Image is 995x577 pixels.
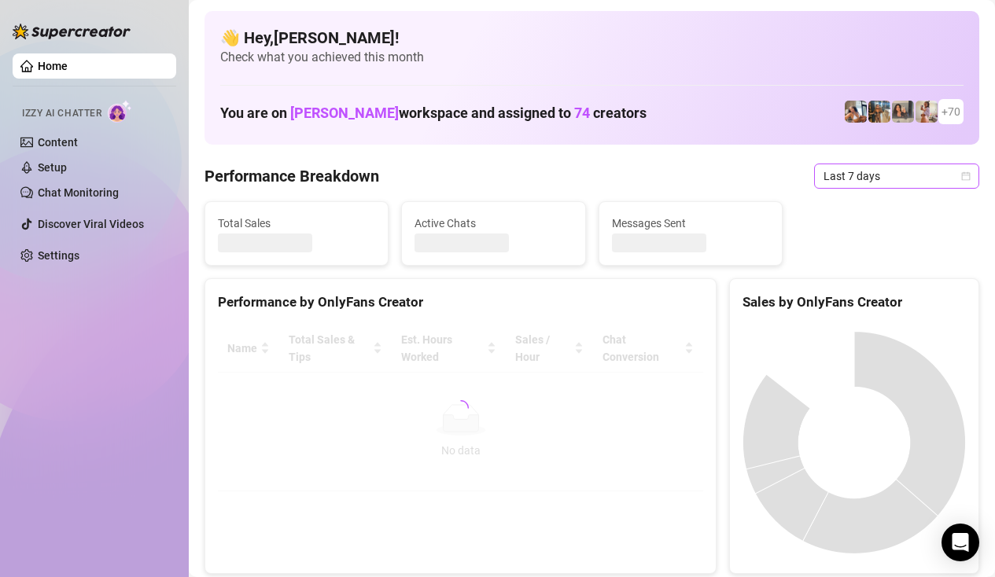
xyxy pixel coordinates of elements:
span: + 70 [942,103,960,120]
a: Content [38,136,78,149]
a: Discover Viral Videos [38,218,144,230]
img: Esmeralda (@esme_duhhh) [892,101,914,123]
span: Last 7 days [824,164,970,188]
span: Messages Sent [612,215,769,232]
span: [PERSON_NAME] [290,105,399,121]
div: Open Intercom Messenger [942,524,979,561]
div: Performance by OnlyFans Creator [218,292,703,313]
img: ildgaf (@ildgaff) [845,101,867,123]
span: 74 [574,105,590,121]
span: Check what you achieved this month [220,49,964,66]
a: Chat Monitoring [38,186,119,199]
span: loading [452,399,470,417]
div: Sales by OnlyFans Creator [743,292,966,313]
a: Setup [38,161,67,174]
span: Active Chats [415,215,572,232]
img: ash (@babyburberry) [868,101,890,123]
h4: 👋 Hey, [PERSON_NAME] ! [220,27,964,49]
h4: Performance Breakdown [205,165,379,187]
a: Home [38,60,68,72]
h1: You are on workspace and assigned to creators [220,105,647,122]
img: Mia (@sexcmia) [916,101,938,123]
img: logo-BBDzfeDw.svg [13,24,131,39]
img: AI Chatter [108,100,132,123]
span: Total Sales [218,215,375,232]
span: calendar [961,171,971,181]
span: Izzy AI Chatter [22,106,101,121]
a: Settings [38,249,79,262]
